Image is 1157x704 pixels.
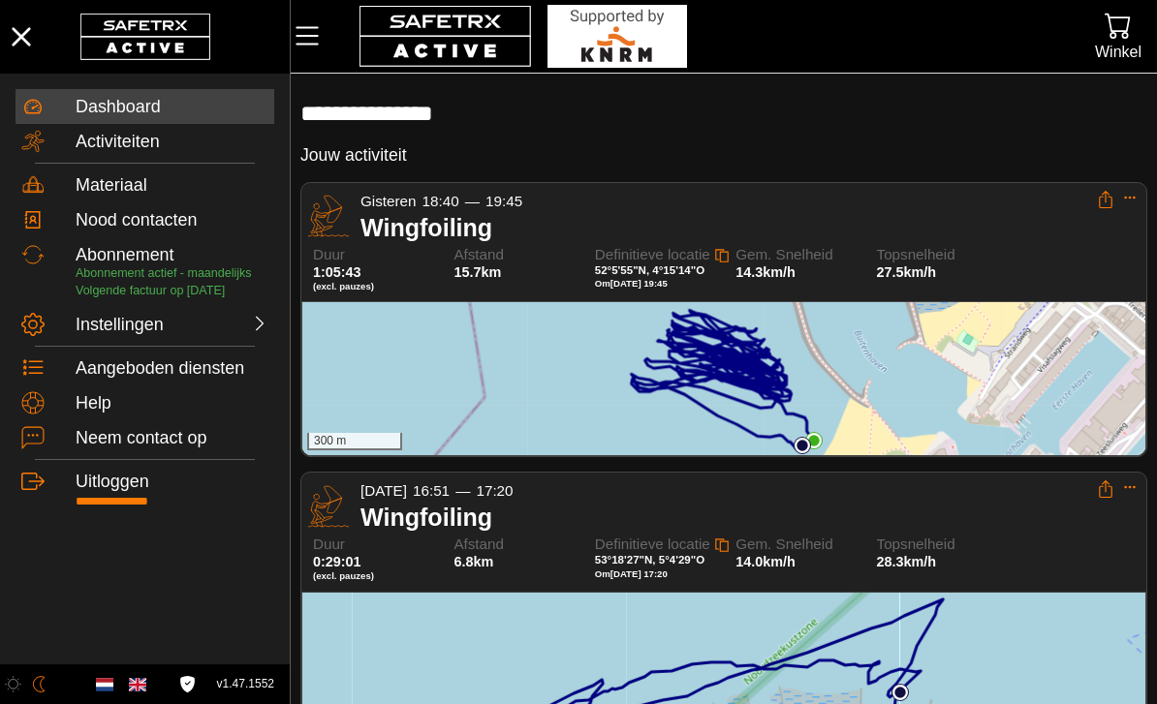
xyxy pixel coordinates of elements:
[5,676,21,692] img: ModeLight.svg
[313,247,437,263] span: Duur
[76,472,268,492] div: Uitloggen
[300,144,407,167] h5: Jouw activiteit
[413,482,450,499] span: 16:51
[547,5,687,68] img: RescueLogo.svg
[1095,39,1141,65] div: Winkel
[453,554,493,569] span: 6.8km
[76,428,268,448] div: Neem contact op
[129,676,146,693] img: en.svg
[877,554,937,569] span: 28.3km/h
[21,173,45,197] img: Equipment.svg
[360,213,1097,242] div: Wingfoiling
[422,193,459,209] span: 18:40
[76,132,268,152] div: Activiteiten
[455,482,470,499] span: —
[76,358,268,379] div: Aangeboden diensten
[1123,191,1137,204] button: Expand
[217,674,274,694] span: v1.47.1552
[21,130,45,153] img: Activities.svg
[465,193,480,209] span: —
[735,247,860,263] span: Gem. Snelheid
[735,264,796,280] span: 14.3km/h
[360,503,1097,532] div: Wingfoiling
[794,437,811,454] img: PathStart.svg
[453,264,501,280] span: 15.7km
[76,315,169,335] div: Instellingen
[31,676,47,692] img: ModeDark.svg
[595,536,710,552] span: Definitieve locatie
[877,247,1001,263] span: Topsnelheid
[76,97,268,117] div: Dashboard
[877,536,1001,553] span: Topsnelheid
[453,247,578,263] span: Afstand
[21,243,45,266] img: Subscription.svg
[313,264,361,280] span: 1:05:43
[805,432,823,449] img: PathEnd.svg
[76,210,268,230] div: Nood contacten
[360,482,407,499] span: [DATE]
[1123,480,1137,494] button: Expand
[174,676,201,692] a: Licentieovereenkomst
[76,284,225,297] span: Volgende factuur op [DATE]
[313,554,361,569] span: 0:29:01
[205,668,286,700] button: v1.47.1552
[877,264,937,280] span: 27.5km/h
[291,15,339,56] button: Menu
[88,668,121,701] button: Dutch
[306,484,351,529] img: WINGFOILING.svg
[476,482,513,499] span: 17:20
[76,245,268,265] div: Abonnement
[76,175,268,196] div: Materiaal
[485,193,522,209] span: 19:45
[595,264,704,276] span: 52°5'55"N, 4°15'14"O
[76,393,268,413] div: Help
[313,536,437,553] span: Duur
[307,433,402,450] div: 300 m
[595,554,704,566] span: 53°18'27"N, 5°4'29"O
[735,536,860,553] span: Gem. Snelheid
[735,554,796,569] span: 14.0km/h
[76,266,252,280] span: Abonnement actief - maandelijks
[595,278,668,289] span: Om [DATE] 19:45
[595,568,668,579] span: Om [DATE] 17:20
[21,426,45,449] img: ContactUs.svg
[313,570,437,582] span: (excl. pauzes)
[360,193,417,209] span: Gisteren
[595,246,710,262] span: Definitieve locatie
[891,684,909,701] img: PathStart.svg
[21,391,45,414] img: Help.svg
[306,194,351,238] img: WINGFOILING.svg
[96,676,113,693] img: nl.svg
[453,536,578,553] span: Afstand
[121,668,154,701] button: English
[313,281,437,292] span: (excl. pauzes)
